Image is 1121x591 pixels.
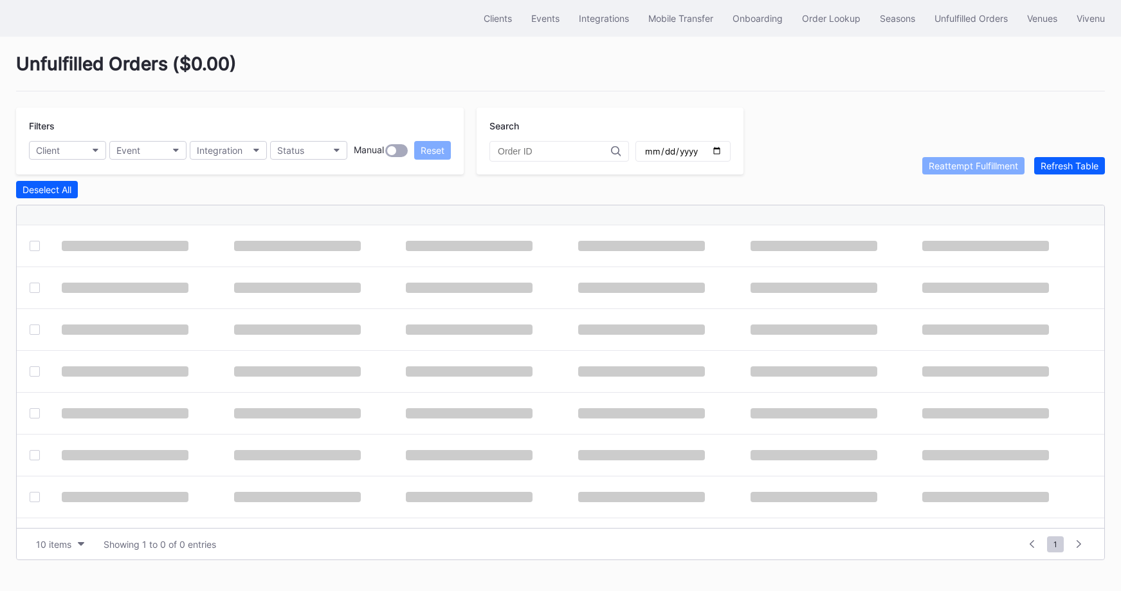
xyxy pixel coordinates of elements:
[639,6,723,30] button: Mobile Transfer
[1034,157,1105,174] button: Refresh Table
[870,6,925,30] button: Seasons
[1067,6,1115,30] button: Vivenu
[1017,6,1067,30] button: Venues
[569,6,639,30] button: Integrations
[104,539,216,550] div: Showing 1 to 0 of 0 entries
[792,6,870,30] button: Order Lookup
[109,141,187,160] button: Event
[16,181,78,198] button: Deselect All
[733,13,783,24] div: Onboarding
[498,146,611,156] input: Order ID
[648,13,713,24] div: Mobile Transfer
[1027,13,1057,24] div: Venues
[354,144,384,157] div: Manual
[414,141,451,160] button: Reset
[270,141,347,160] button: Status
[421,145,444,156] div: Reset
[1077,13,1105,24] div: Vivenu
[29,120,451,131] div: Filters
[522,6,569,30] button: Events
[531,13,560,24] div: Events
[190,141,267,160] button: Integration
[929,160,1018,171] div: Reattempt Fulfillment
[489,120,731,131] div: Search
[36,539,71,550] div: 10 items
[925,6,1017,30] button: Unfulfilled Orders
[934,13,1008,24] div: Unfulfilled Orders
[16,53,1105,91] div: Unfulfilled Orders ( $0.00 )
[474,6,522,30] button: Clients
[802,13,861,24] div: Order Lookup
[197,145,242,156] div: Integration
[29,141,106,160] button: Client
[277,145,304,156] div: Status
[579,13,629,24] div: Integrations
[922,157,1025,174] button: Reattempt Fulfillment
[723,6,792,30] button: Onboarding
[484,13,512,24] div: Clients
[116,145,140,156] div: Event
[1047,536,1064,552] span: 1
[30,536,91,553] button: 10 items
[880,13,915,24] div: Seasons
[1041,160,1098,171] div: Refresh Table
[36,145,60,156] div: Client
[23,184,71,195] div: Deselect All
